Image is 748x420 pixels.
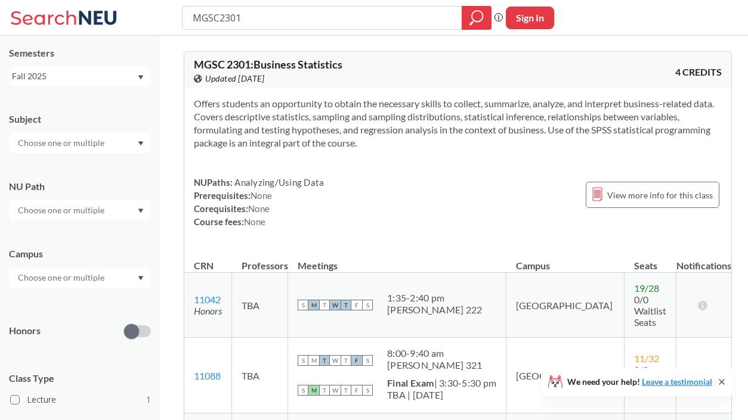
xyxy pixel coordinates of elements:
svg: Dropdown arrow [138,141,144,146]
span: F [351,355,362,366]
span: 0/0 Waitlist Seats [634,294,666,328]
a: 11042 [194,294,221,305]
div: Semesters [9,46,151,60]
div: Dropdown arrow [9,200,151,220]
span: Updated [DATE] [205,72,264,85]
span: F [351,300,362,310]
span: T [319,355,330,366]
button: Sign In [506,7,554,29]
span: 1 [146,393,151,406]
span: 11 / 32 [634,353,659,364]
span: T [341,300,351,310]
div: Dropdown arrow [9,133,151,153]
span: View more info for this class [607,188,713,203]
span: S [362,300,373,310]
span: W [330,355,341,366]
input: Choose one or multiple [12,136,112,150]
span: S [362,385,373,396]
span: None [244,216,265,227]
th: Seats [625,247,676,273]
span: S [298,300,308,310]
span: Analyzing/Using Data [233,177,324,188]
svg: Dropdown arrow [138,75,144,80]
span: S [362,355,373,366]
input: Class, professor, course number, "phrase" [191,8,453,28]
td: TBA [232,273,288,338]
div: 8:00 - 9:40 am [387,347,482,359]
div: 1:35 - 2:40 pm [387,292,482,304]
span: M [308,385,319,396]
span: F [351,385,362,396]
span: T [341,385,351,396]
th: Notifications [676,247,731,273]
span: S [298,355,308,366]
div: Fall 2025 [12,70,137,83]
span: T [319,300,330,310]
span: Class Type [9,372,151,385]
section: Offers students an opportunity to obtain the necessary skills to collect, summarize, analyze, and... [194,97,722,150]
span: We need your help! [567,378,712,386]
svg: magnifying glass [469,10,484,26]
span: W [330,300,341,310]
div: magnifying glass [462,6,492,30]
b: Final Exam [387,377,434,388]
span: M [308,300,319,310]
span: 19 / 28 [634,282,659,294]
span: M [308,355,319,366]
div: Fall 2025Dropdown arrow [9,67,151,86]
a: 11088 [194,370,221,381]
input: Choose one or multiple [12,203,112,217]
div: CRN [194,259,214,272]
div: | 3:30-5:30 pm [387,377,496,389]
div: [PERSON_NAME] 222 [387,304,482,316]
i: Honors [194,305,222,316]
div: NU Path [9,180,151,193]
td: [GEOGRAPHIC_DATA] [506,273,625,338]
svg: Dropdown arrow [138,276,144,281]
th: Campus [506,247,625,273]
span: S [298,385,308,396]
span: W [330,385,341,396]
input: Choose one or multiple [12,270,112,285]
span: T [341,355,351,366]
span: 0/0 Waitlist Seats [634,364,666,398]
td: [GEOGRAPHIC_DATA] [506,338,625,413]
div: Dropdown arrow [9,267,151,288]
div: Campus [9,247,151,260]
th: Meetings [288,247,506,273]
div: NUPaths: Prerequisites: Corequisites: Course fees: [194,176,324,228]
span: None [248,203,270,214]
svg: Dropdown arrow [138,209,144,213]
th: Professors [232,247,288,273]
span: MGSC 2301 : Business Statistics [194,58,342,71]
div: TBA | [DATE] [387,389,496,401]
td: TBA [232,338,288,413]
p: Honors [9,324,41,338]
a: Leave a testimonial [642,377,712,387]
span: None [251,190,272,201]
div: Subject [9,113,151,126]
label: Lecture [10,392,151,407]
span: T [319,385,330,396]
div: [PERSON_NAME] 321 [387,359,482,371]
span: 4 CREDITS [675,66,722,79]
